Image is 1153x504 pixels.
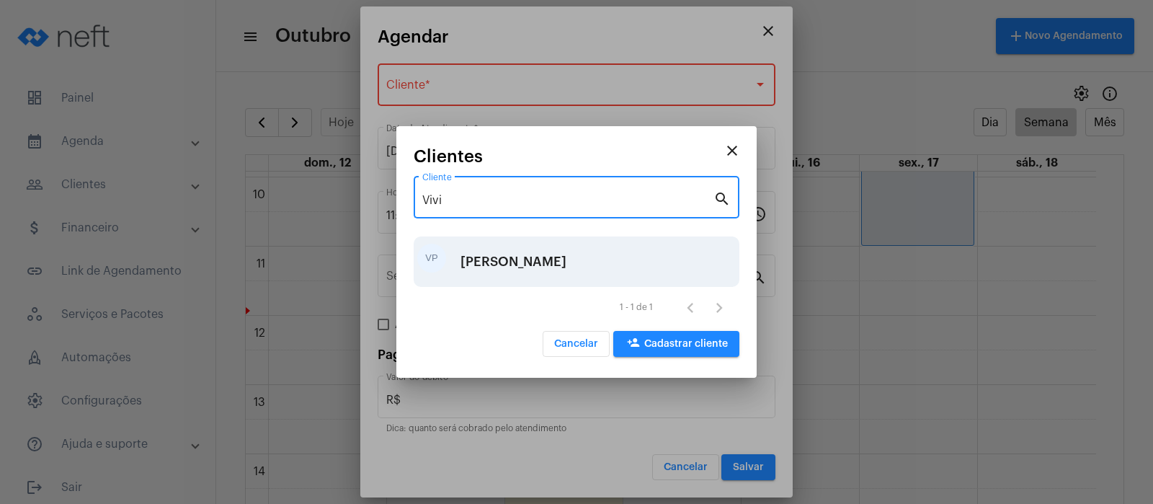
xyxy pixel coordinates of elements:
span: Cancelar [554,339,598,349]
div: VP [417,244,446,273]
mat-icon: search [713,190,731,207]
mat-icon: person_add [625,336,642,353]
button: Cadastrar cliente [613,331,739,357]
div: 1 - 1 de 1 [620,303,653,312]
span: Cadastrar cliente [625,339,728,349]
input: Pesquisar cliente [422,194,713,207]
button: Próxima página [705,293,734,322]
span: Clientes [414,147,483,166]
div: [PERSON_NAME] [460,240,566,283]
button: Página anterior [676,293,705,322]
mat-icon: close [724,142,741,159]
button: Cancelar [543,331,610,357]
